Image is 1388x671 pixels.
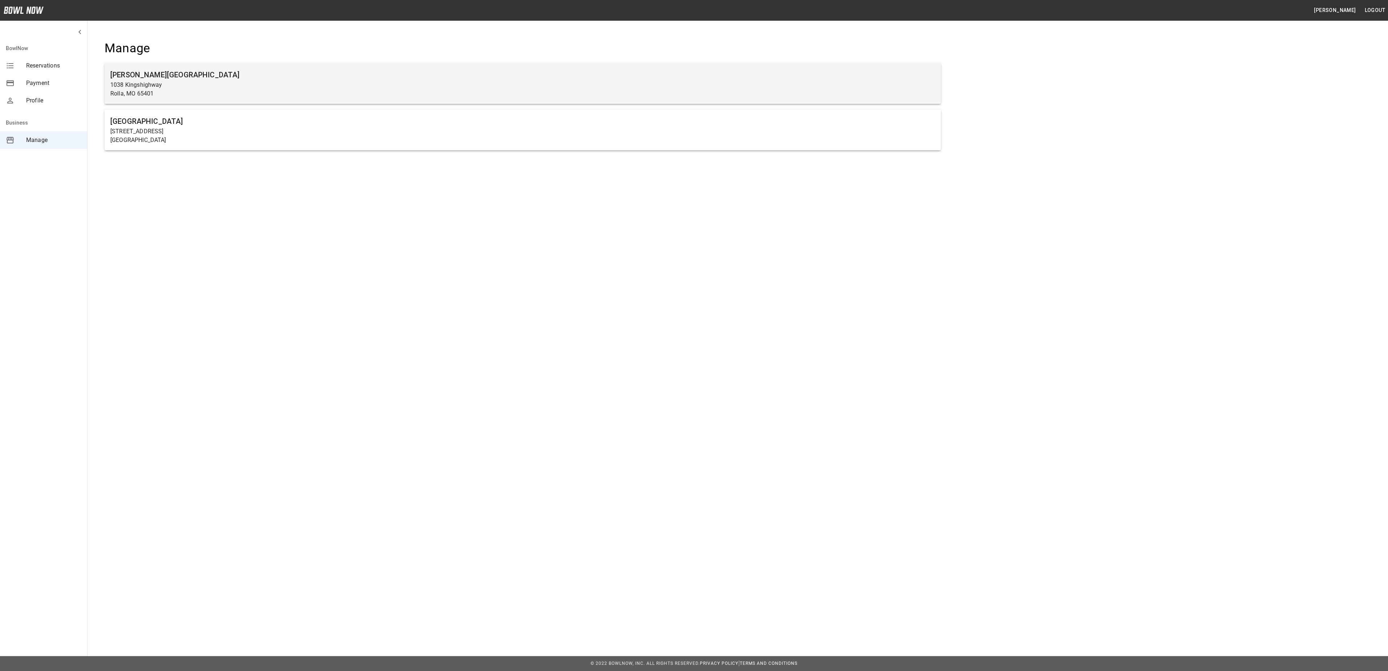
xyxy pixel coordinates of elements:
h6: [PERSON_NAME][GEOGRAPHIC_DATA] [110,69,935,81]
p: [GEOGRAPHIC_DATA] [110,136,935,145]
p: [STREET_ADDRESS] [110,127,935,136]
p: 1038 Kingshighway [110,81,935,89]
span: Profile [26,96,81,105]
button: Logout [1362,4,1388,17]
a: Privacy Policy [700,661,738,666]
span: Reservations [26,61,81,70]
button: [PERSON_NAME] [1311,4,1359,17]
span: Manage [26,136,81,145]
p: Rolla, MO 65401 [110,89,935,98]
span: © 2022 BowlNow, Inc. All Rights Reserved. [591,661,700,666]
img: logo [4,7,44,14]
h4: Manage [105,41,941,56]
a: Terms and Conditions [740,661,797,666]
span: Payment [26,79,81,88]
h6: [GEOGRAPHIC_DATA] [110,115,935,127]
